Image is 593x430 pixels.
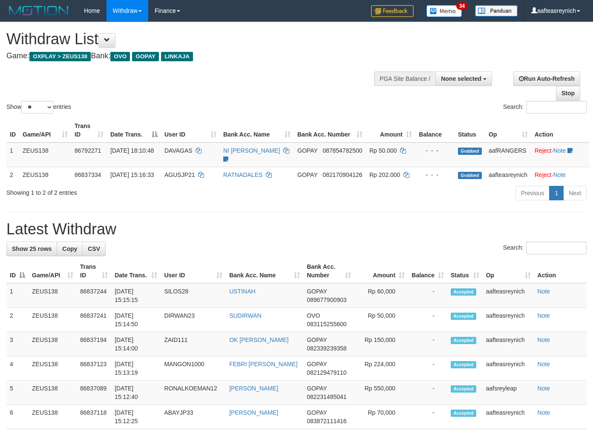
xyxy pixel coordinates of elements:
label: Show entries [6,101,71,114]
span: Show 25 rows [12,245,52,252]
a: 1 [549,186,564,200]
a: Next [563,186,587,200]
td: 3 [6,332,29,356]
td: · [531,167,589,182]
td: 2 [6,167,19,182]
span: Copy 087854782500 to clipboard [322,147,362,154]
td: - [408,405,447,429]
div: Showing 1 to 2 of 2 entries [6,185,241,197]
span: Accepted [451,337,476,344]
a: Note [538,385,550,392]
th: Bank Acc. Number: activate to sort column ascending [303,259,354,283]
a: RATNADALES [223,171,262,178]
td: ZAID111 [161,332,226,356]
a: [PERSON_NAME] [229,409,278,416]
th: Op: activate to sort column ascending [483,259,534,283]
td: SILOS28 [161,283,226,308]
h4: Game: Bank: [6,52,387,60]
span: None selected [441,75,481,82]
a: Note [553,171,566,178]
th: Bank Acc. Name: activate to sort column ascending [226,259,303,283]
td: 86837089 [77,381,111,405]
td: 4 [6,356,29,381]
select: Showentries [21,101,53,114]
span: Copy 089677900903 to clipboard [307,296,346,303]
td: aafteasreynich [483,332,534,356]
td: [DATE] 15:14:00 [111,332,161,356]
a: CSV [82,242,106,256]
span: GOPAY [307,385,327,392]
span: AGUSJP21 [164,171,195,178]
img: MOTION_logo.png [6,4,71,17]
a: Note [538,409,550,416]
a: Note [538,336,550,343]
td: - [408,332,447,356]
td: [DATE] 15:12:25 [111,405,161,429]
th: User ID: activate to sort column ascending [161,259,226,283]
span: Copy 083115255600 to clipboard [307,321,346,327]
td: Rp 224,000 [354,356,408,381]
span: GOPAY [307,361,327,367]
input: Search: [526,242,587,254]
th: Trans ID: activate to sort column ascending [77,259,111,283]
td: Rp 150,000 [354,332,408,356]
th: User ID: activate to sort column ascending [161,118,220,142]
img: panduan.png [475,5,518,17]
td: · [531,142,589,167]
img: Button%20Memo.svg [426,5,462,17]
th: Op: activate to sort column ascending [485,118,531,142]
span: Accepted [451,313,476,320]
h1: Withdraw List [6,31,387,48]
span: Copy 082129479110 to clipboard [307,369,346,376]
td: 6 [6,405,29,429]
td: RONALKOEMAN12 [161,381,226,405]
th: Bank Acc. Name: activate to sort column ascending [220,118,294,142]
td: DIRWAN23 [161,308,226,332]
a: OK [PERSON_NAME] [229,336,288,343]
td: 1 [6,283,29,308]
a: Note [538,361,550,367]
div: - - - [419,171,451,179]
th: Action [534,259,587,283]
input: Search: [526,101,587,114]
th: Balance [415,118,455,142]
a: [PERSON_NAME] [229,385,278,392]
td: aafteasreynich [483,283,534,308]
span: CSV [88,245,100,252]
span: 34 [456,2,468,10]
td: ZEUS138 [29,332,77,356]
a: Note [553,147,566,154]
td: Rp 550,000 [354,381,408,405]
td: [DATE] 15:12:40 [111,381,161,405]
span: GOPAY [307,288,327,295]
span: GOPAY [132,52,159,61]
span: Copy [62,245,77,252]
td: aafteasreynich [483,405,534,429]
td: ZEUS138 [19,142,71,167]
a: Run Auto-Refresh [513,71,580,86]
th: Status: activate to sort column ascending [447,259,483,283]
td: 86837241 [77,308,111,332]
th: Trans ID: activate to sort column ascending [71,118,107,142]
a: Reject [535,147,552,154]
label: Search: [503,242,587,254]
span: Accepted [451,410,476,417]
th: Status [455,118,485,142]
span: 86792271 [75,147,101,154]
td: aafsreyleap [483,381,534,405]
a: Copy [57,242,83,256]
td: 2 [6,308,29,332]
div: - - - [419,146,451,155]
span: Copy 082231485041 to clipboard [307,393,346,400]
th: Date Trans.: activate to sort column ascending [111,259,161,283]
span: Accepted [451,288,476,296]
td: ZEUS138 [29,308,77,332]
span: Rp 50.000 [369,147,397,154]
td: [DATE] 15:14:50 [111,308,161,332]
a: SUDIRWAN [229,312,261,319]
a: Previous [515,186,550,200]
a: NI [PERSON_NAME] [223,147,280,154]
span: Copy 082339239358 to clipboard [307,345,346,352]
span: GOPAY [307,409,327,416]
th: Date Trans.: activate to sort column descending [107,118,161,142]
